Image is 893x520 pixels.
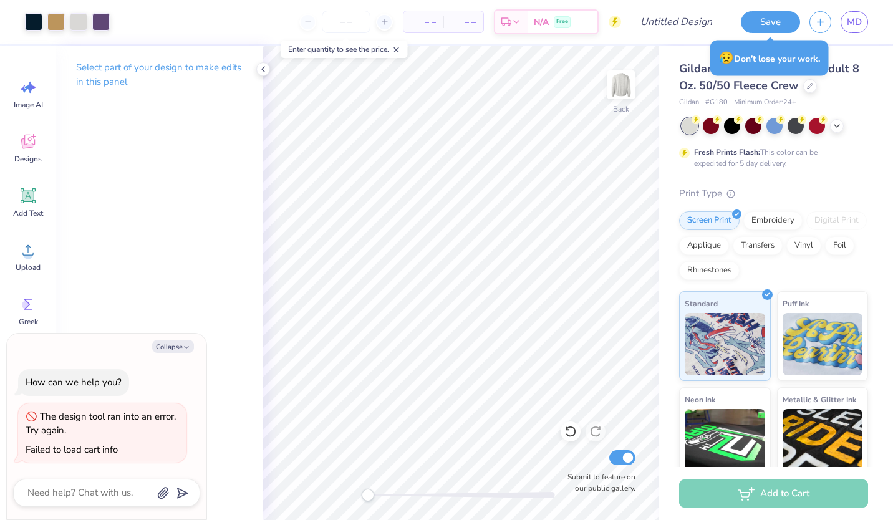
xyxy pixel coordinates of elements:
[679,61,859,93] span: Gildan Adult Heavy Blend Adult 8 Oz. 50/50 Fleece Crew
[705,97,728,108] span: # G180
[19,317,38,327] span: Greek
[679,186,868,201] div: Print Type
[694,147,760,157] strong: Fresh Prints Flash:
[685,393,715,406] span: Neon Ink
[685,409,765,471] img: Neon Ink
[783,393,856,406] span: Metallic & Glitter Ink
[710,41,829,76] div: Don’t lose your work.
[679,261,740,280] div: Rhinestones
[26,410,176,437] div: The design tool ran into an error. Try again.
[743,211,803,230] div: Embroidery
[14,100,43,110] span: Image AI
[694,147,847,169] div: This color can be expedited for 5 day delivery.
[733,236,783,255] div: Transfers
[685,297,718,310] span: Standard
[362,489,374,501] div: Accessibility label
[322,11,370,33] input: – –
[411,16,436,29] span: – –
[783,297,809,310] span: Puff Ink
[783,313,863,375] img: Puff Ink
[685,313,765,375] img: Standard
[534,16,549,29] span: N/A
[734,97,796,108] span: Minimum Order: 24 +
[741,11,800,33] button: Save
[719,50,734,66] span: 😥
[841,11,868,33] a: MD
[679,97,699,108] span: Gildan
[561,471,635,494] label: Submit to feature on our public gallery.
[13,208,43,218] span: Add Text
[556,17,568,26] span: Free
[786,236,821,255] div: Vinyl
[630,9,722,34] input: Untitled Design
[783,409,863,471] img: Metallic & Glitter Ink
[679,211,740,230] div: Screen Print
[847,15,862,29] span: MD
[76,60,243,89] p: Select part of your design to make edits in this panel
[679,236,729,255] div: Applique
[281,41,408,58] div: Enter quantity to see the price.
[16,262,41,272] span: Upload
[825,236,854,255] div: Foil
[609,72,634,97] img: Back
[14,154,42,164] span: Designs
[451,16,476,29] span: – –
[613,104,629,115] div: Back
[26,376,122,388] div: How can we help you?
[806,211,867,230] div: Digital Print
[152,340,194,353] button: Collapse
[26,443,118,456] div: Failed to load cart info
